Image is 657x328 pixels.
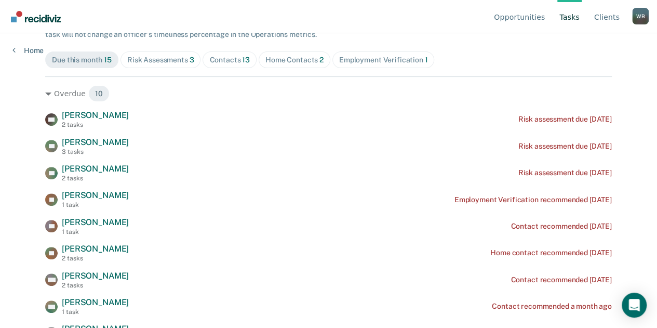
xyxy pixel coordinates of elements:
[492,302,612,311] div: Contact recommended a month ago
[622,293,647,318] div: Open Intercom Messenger
[62,217,129,227] span: [PERSON_NAME]
[632,8,649,24] button: Profile dropdown button
[339,56,428,64] div: Employment Verification
[52,56,112,64] div: Due this month
[62,201,129,208] div: 1 task
[518,142,611,151] div: Risk assessment due [DATE]
[319,56,324,64] span: 2
[62,148,129,155] div: 3 tasks
[62,137,129,147] span: [PERSON_NAME]
[632,8,649,24] div: W B
[265,56,324,64] div: Home Contacts
[62,297,129,307] span: [PERSON_NAME]
[62,255,129,262] div: 2 tasks
[62,190,129,200] span: [PERSON_NAME]
[454,195,612,204] div: Employment Verification recommended [DATE]
[490,248,612,257] div: Home contact recommended [DATE]
[190,56,194,64] span: 3
[242,56,250,64] span: 13
[62,110,129,120] span: [PERSON_NAME]
[62,175,129,182] div: 2 tasks
[62,244,129,254] span: [PERSON_NAME]
[62,308,129,316] div: 1 task
[518,115,611,124] div: Risk assessment due [DATE]
[511,275,611,284] div: Contact recommended [DATE]
[62,282,129,289] div: 2 tasks
[518,168,611,177] div: Risk assessment due [DATE]
[425,56,428,64] span: 1
[62,271,129,281] span: [PERSON_NAME]
[104,56,112,64] span: 15
[127,56,194,64] div: Risk Assessments
[88,85,110,102] span: 10
[62,164,129,174] span: [PERSON_NAME]
[209,56,250,64] div: Contacts
[62,121,129,128] div: 2 tasks
[45,85,612,102] div: Overdue 10
[511,222,611,231] div: Contact recommended [DATE]
[62,228,129,235] div: 1 task
[11,11,61,22] img: Recidiviz
[12,46,44,55] a: Home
